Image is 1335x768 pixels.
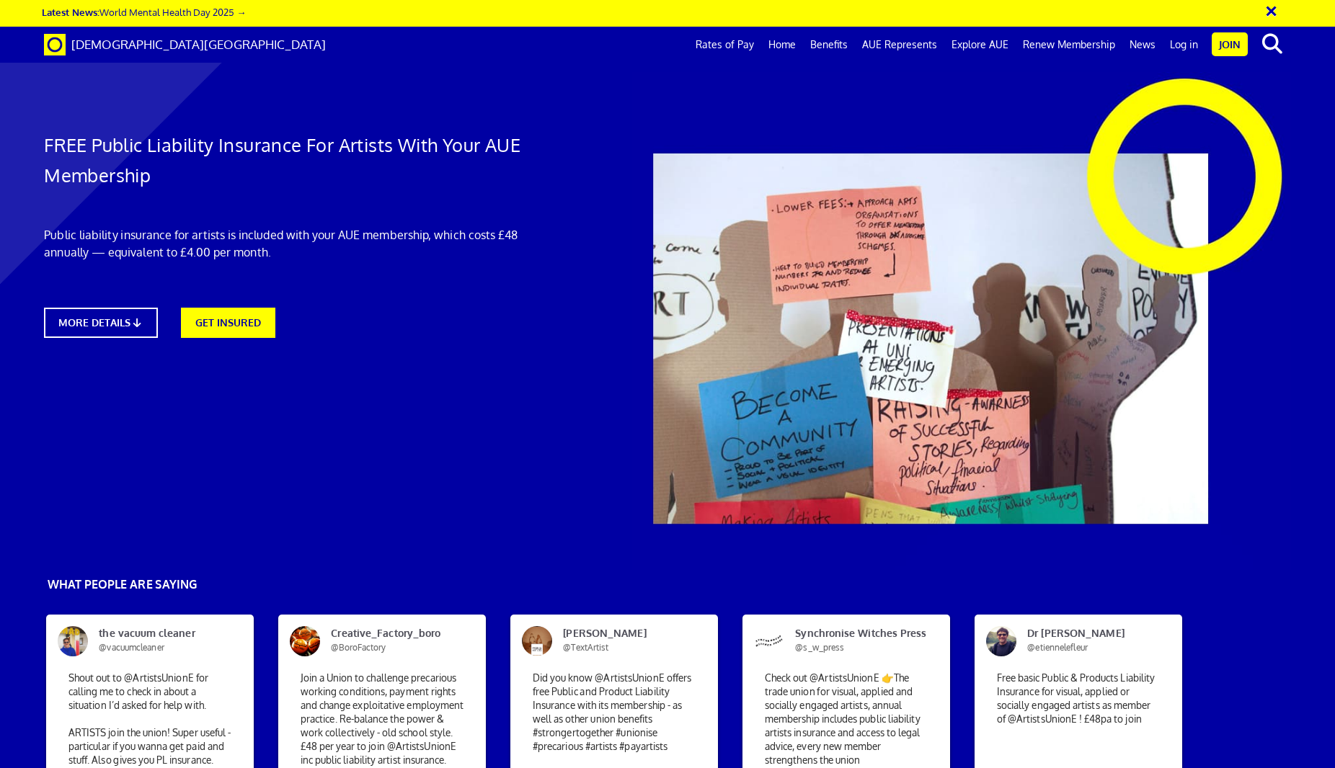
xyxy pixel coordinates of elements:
[44,226,551,261] p: Public liability insurance for artists is included with your AUE membership, which costs £48 annu...
[71,37,326,52] span: [DEMOGRAPHIC_DATA][GEOGRAPHIC_DATA]
[33,27,337,63] a: Brand [DEMOGRAPHIC_DATA][GEOGRAPHIC_DATA]
[1122,27,1163,63] a: News
[44,308,158,338] a: MORE DETAILS
[1251,29,1295,59] button: search
[552,626,691,655] span: [PERSON_NAME]
[320,626,458,655] span: Creative_Factory_boro
[795,642,844,653] span: @s_w_press
[42,6,246,18] a: Latest News:World Mental Health Day 2025 →
[99,642,164,653] span: @vacuumcleaner
[1027,642,1088,653] span: @etiennelefleur
[1016,626,1155,655] span: Dr [PERSON_NAME]
[563,642,608,653] span: @TextArtist
[784,626,923,655] span: Synchronise Witches Press
[803,27,855,63] a: Benefits
[761,27,803,63] a: Home
[688,27,761,63] a: Rates of Pay
[331,642,386,653] span: @BoroFactory
[42,6,99,18] strong: Latest News:
[88,626,226,655] span: the vacuum cleaner
[44,130,551,190] h1: FREE Public Liability Insurance For Artists With Your AUE Membership
[1163,27,1205,63] a: Log in
[1212,32,1248,56] a: Join
[1016,27,1122,63] a: Renew Membership
[181,308,275,338] a: GET INSURED
[944,27,1016,63] a: Explore AUE
[855,27,944,63] a: AUE Represents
